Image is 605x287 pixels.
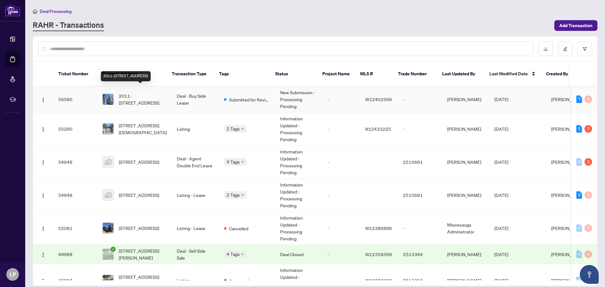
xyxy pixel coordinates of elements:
th: Tags [214,62,270,86]
td: 55290 [53,112,97,146]
img: thumbnail-img [103,275,113,286]
button: filter [578,42,592,56]
button: Logo [38,275,48,285]
span: Approved [229,277,249,284]
div: 2 [576,125,582,133]
span: [PERSON_NAME] [551,96,585,102]
span: [DATE] [494,225,508,231]
span: [DATE] [494,159,508,165]
td: Information Updated - Processing Pending [275,212,322,245]
td: Deal Closed [275,245,322,264]
span: Add Transaction [559,20,592,31]
span: W12358369 [365,278,392,283]
img: Logo [41,226,46,231]
span: W12358369 [365,251,392,257]
td: 49988 [53,245,97,264]
th: Transaction Type [167,62,214,86]
td: [PERSON_NAME] [442,179,489,212]
span: down [241,160,244,164]
td: [PERSON_NAME] [442,112,489,146]
button: Logo [38,190,48,200]
span: 2 Tags [227,125,240,132]
td: 56580 [53,86,97,112]
span: download [544,47,548,51]
div: 0 [576,277,582,284]
th: Trade Number [393,62,437,86]
td: Listing [172,112,219,146]
span: Submitted for Review [229,96,270,103]
span: [STREET_ADDRESS] [119,158,159,165]
td: Deal - Agent Double End Lease [172,146,219,179]
img: thumbnail-img [103,223,113,233]
span: down [241,127,244,130]
span: [DATE] [494,126,508,132]
img: thumbnail-img [103,94,113,105]
th: Project Name [317,62,355,86]
span: Last Modified Date [489,70,528,77]
td: - [322,179,360,212]
span: Deal Processing [40,9,72,14]
div: 0 [576,224,582,232]
td: Listing - Lease [172,212,219,245]
td: 52081 [53,212,97,245]
span: [STREET_ADDRESS] [119,192,159,198]
span: Cancelled [229,225,248,232]
span: LP [9,270,16,279]
th: Ticket Number [53,62,97,86]
div: 7 [576,95,582,103]
div: 2011-[STREET_ADDRESS] [101,71,151,81]
span: [PERSON_NAME] [551,278,585,283]
div: 0 [585,191,592,199]
div: 0 [576,250,582,258]
div: 0 [576,158,582,166]
span: [PERSON_NAME] [551,192,585,198]
span: down [241,193,244,197]
img: thumbnail-img [103,249,113,260]
td: New Submission - Processing Pending [275,86,322,112]
th: Status [270,62,317,86]
span: home [33,9,37,14]
img: thumbnail-img [103,190,113,200]
td: - [398,112,442,146]
button: download [539,42,553,56]
th: MLS # [355,62,393,86]
div: 2 [585,158,592,166]
th: Last Modified Date [484,62,541,86]
span: [DATE] [494,251,508,257]
div: 2 [576,191,582,199]
td: Listing - Lease [172,179,219,212]
div: 2 [585,125,592,133]
span: 2011-[STREET_ADDRESS] [119,92,167,106]
td: Deal - Sell Side Sale [172,245,219,264]
span: N12433225 [365,126,391,132]
span: check-circle [111,247,116,252]
td: 54949 [53,146,97,179]
img: Logo [41,193,46,198]
th: Property Address [97,62,167,86]
td: [PERSON_NAME] [442,146,489,179]
td: 2513394 [398,245,442,264]
button: Logo [38,94,48,104]
button: Logo [38,249,48,259]
span: [STREET_ADDRESS][DEMOGRAPHIC_DATA] [119,122,167,136]
button: Logo [38,157,48,167]
td: Deal - Buy Side Lease [172,86,219,112]
span: [STREET_ADDRESS][PERSON_NAME] [119,247,167,261]
span: [DATE] [494,96,508,102]
td: - [322,146,360,179]
td: - [322,112,360,146]
button: Open asap [580,265,599,284]
td: - [398,212,442,245]
button: Logo [38,223,48,233]
td: Mississauga Administrator [442,212,489,245]
td: - [322,212,360,245]
img: Logo [41,160,46,165]
img: thumbnail-img [103,157,113,167]
td: 2515691 [398,179,442,212]
td: - [398,86,442,112]
button: edit [558,42,573,56]
button: Add Transaction [554,20,597,31]
th: Created By [541,62,579,86]
span: [PERSON_NAME] [551,126,585,132]
td: Information Updated - Processing Pending [275,146,322,179]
